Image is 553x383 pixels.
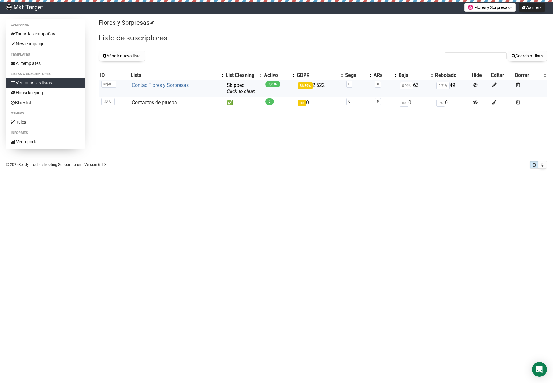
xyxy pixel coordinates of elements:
a: Todas las campañas [6,29,85,39]
div: ARs [374,72,391,78]
a: 0 [348,82,350,86]
span: tf0jA.. [101,98,115,105]
a: Contactos de prueba [132,100,177,105]
th: Editar: No sort applied, sorting is disabled [490,71,514,80]
div: Hide [472,72,489,78]
td: 49 [434,80,470,97]
div: GDPR [297,72,338,78]
button: Añadir nueva lista [99,51,145,61]
a: Housekeeping [6,88,85,98]
a: New campaign [6,39,85,49]
a: Flores y Sorpresas [99,19,153,26]
a: Ver todas las listas [6,78,85,88]
button: Search all lists [508,51,547,61]
li: Templates [6,51,85,58]
a: Rules [6,117,85,127]
span: 6,836 [265,81,280,87]
span: 36.89% [298,82,313,89]
span: 0.91% [400,82,413,89]
div: ID [100,72,128,78]
td: 63 [397,80,434,97]
th: List Cleaning: No sort applied, activate to apply an ascending sort [224,71,263,80]
th: ID: No sort applied, sorting is disabled [99,71,130,80]
div: Open Intercom Messenger [532,362,547,377]
div: Activo [264,72,289,78]
th: Borrar: No sort applied, activate to apply an ascending sort [514,71,547,80]
div: List Cleaning [226,72,257,78]
span: 0% [400,100,408,107]
li: Listas & Suscriptores [6,70,85,78]
p: © 2025 | | | Version 6.1.3 [6,161,106,168]
div: Rebotado [435,72,469,78]
img: d30555bd1ab140a80d351df46be4d5e5 [6,4,12,10]
th: Hide: No sort applied, sorting is disabled [470,71,490,80]
div: Borrar [515,72,541,78]
a: All templates [6,58,85,68]
td: 0 [434,97,470,108]
td: 2,522 [296,80,344,97]
a: Support forum [58,163,83,167]
li: Others [6,110,85,117]
span: 0% [436,100,445,107]
th: Rebotado: No sort applied, sorting is disabled [434,71,470,80]
a: Ver reports [6,137,85,147]
span: Skipped [227,82,256,94]
td: 0 [397,97,434,108]
th: GDPR: No sort applied, activate to apply an ascending sort [296,71,344,80]
a: 0 [377,100,379,104]
div: Lista [131,72,218,78]
a: 0 [377,82,379,86]
button: Warner [519,3,545,12]
th: Baja: No sort applied, activate to apply an ascending sort [397,71,434,80]
div: Editar [491,72,512,78]
th: Lista: No sort applied, activate to apply an ascending sort [129,71,224,80]
span: 0.71% [436,82,450,89]
a: 0 [348,100,350,104]
span: kkjAG.. [101,81,116,88]
a: Troubleshooting [30,163,57,167]
td: ✅ [224,97,263,108]
li: Campañas [6,21,85,29]
th: Activo: No sort applied, activate to apply an ascending sort [263,71,296,80]
th: Segs: No sort applied, activate to apply an ascending sort [344,71,372,80]
td: 0 [296,97,344,108]
li: Informes [6,129,85,137]
a: Sendy [19,163,29,167]
span: 3 [265,98,274,105]
h2: Lista de suscriptores [99,33,547,44]
div: Baja [399,72,428,78]
a: Contac Flores y Sorpresas [132,82,189,88]
a: Blacklist [6,98,85,108]
a: Click to clean [227,88,256,94]
button: Flores y Sorpresas [464,3,516,12]
div: Segs [345,72,366,78]
span: 0% [298,100,306,106]
img: favicons [468,5,473,10]
th: ARs: No sort applied, activate to apply an ascending sort [372,71,397,80]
